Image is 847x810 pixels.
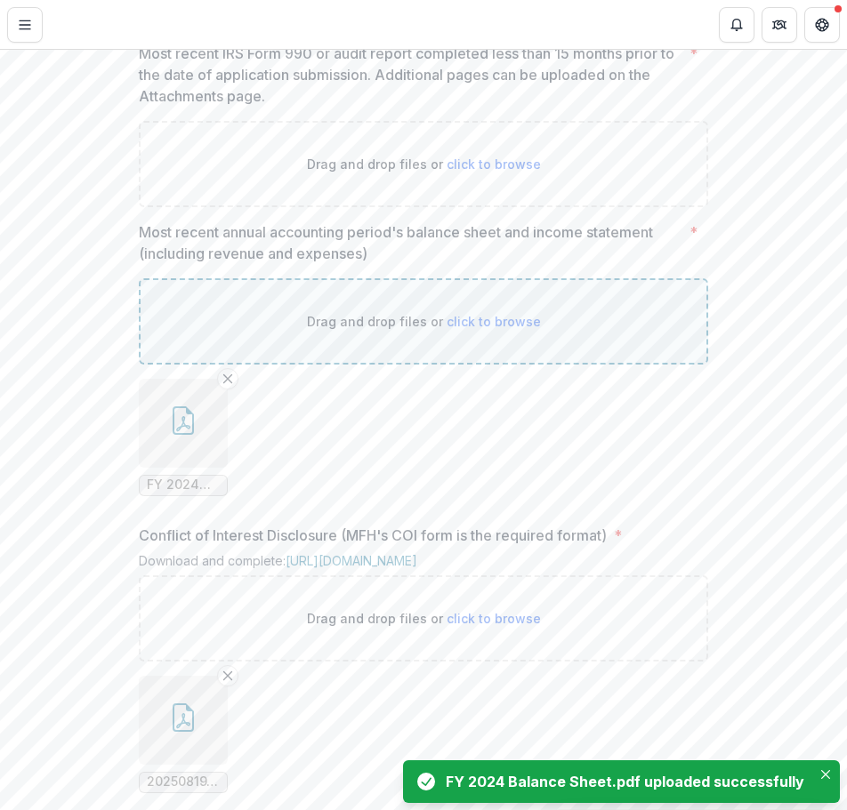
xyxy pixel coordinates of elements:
button: Close [815,764,836,785]
a: [URL][DOMAIN_NAME] [286,553,417,568]
p: Most recent annual accounting period's balance sheet and income statement (including revenue and ... [139,221,682,264]
button: Get Help [804,7,840,43]
p: Drag and drop files or [307,312,541,331]
span: 20250819_MFH-COI-Disclosure-Grant.pdf [147,774,220,790]
div: Notifications-bottom-right [396,753,847,810]
span: click to browse [447,611,541,626]
button: Toggle Menu [7,7,43,43]
button: Notifications [719,7,754,43]
p: Conflict of Interest Disclosure (MFH's COI form is the required format) [139,525,607,546]
div: Remove File20250819_MFH-COI-Disclosure-Grant.pdf [139,676,228,793]
span: click to browse [447,314,541,329]
p: Most recent IRS Form 990 or audit report completed less than 15 months prior to the date of appli... [139,43,682,107]
button: Remove File [217,368,238,389]
button: Partners [762,7,797,43]
p: Drag and drop files or [307,609,541,628]
span: FY 2024 Balance Sheet.pdf [147,477,220,493]
span: click to browse [447,156,541,172]
div: Remove FileFY 2024 Balance Sheet.pdf [139,379,228,496]
button: Remove File [217,665,238,686]
div: Download and complete: [139,553,708,575]
p: Drag and drop files or [307,155,541,173]
div: FY 2024 Balance Sheet.pdf uploaded successfully [446,771,804,792]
